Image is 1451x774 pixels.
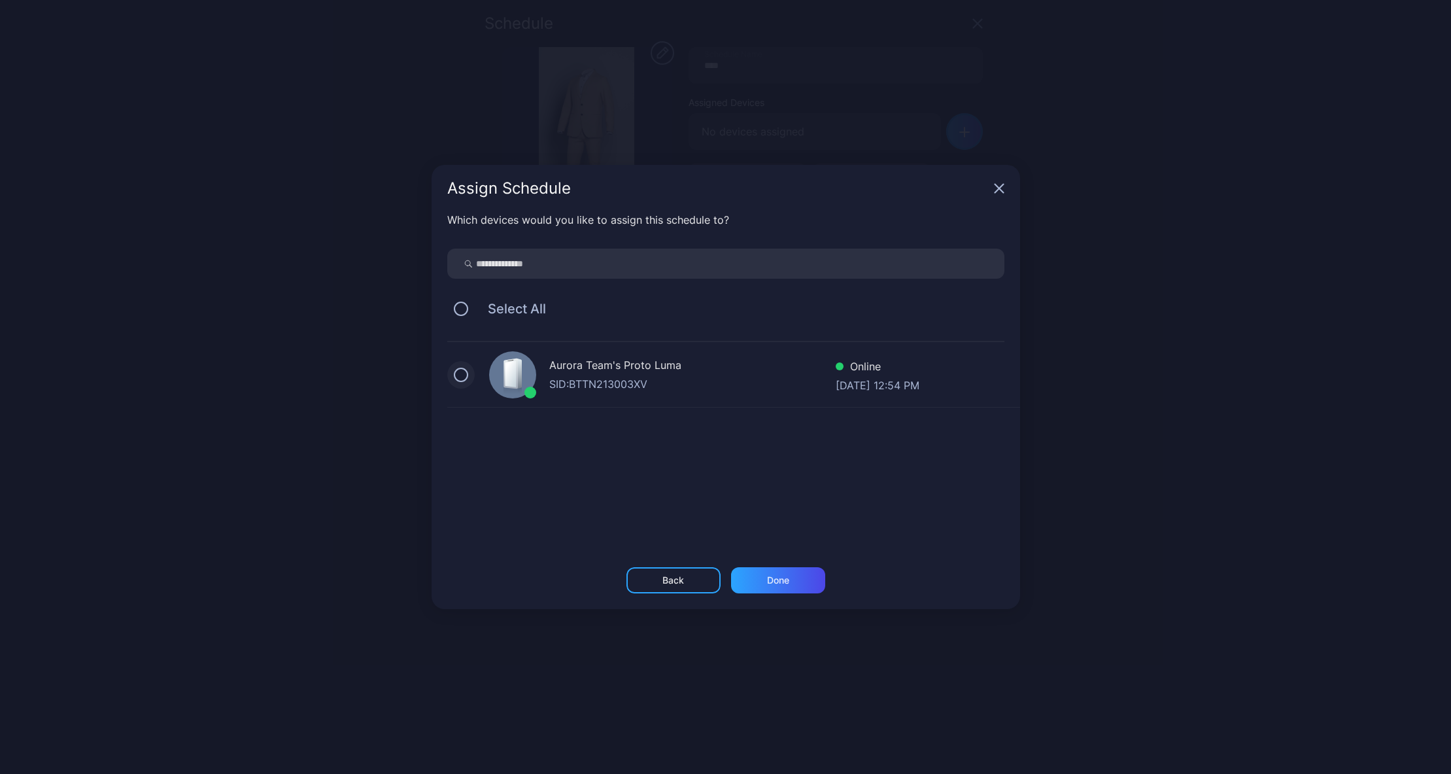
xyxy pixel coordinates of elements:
button: Done [731,567,825,593]
div: Which devices would you like to assign this schedule to? [447,212,1004,228]
div: Assign Schedule [447,181,989,196]
div: Back [662,575,684,586]
div: Done [767,575,789,586]
div: Aurora Team's Proto Luma [549,357,836,376]
span: Select All [475,301,546,317]
button: Back [626,567,721,593]
div: Online [836,359,919,378]
div: SID: BTTN213003XV [549,376,836,392]
div: [DATE] 12:54 PM [836,378,919,391]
